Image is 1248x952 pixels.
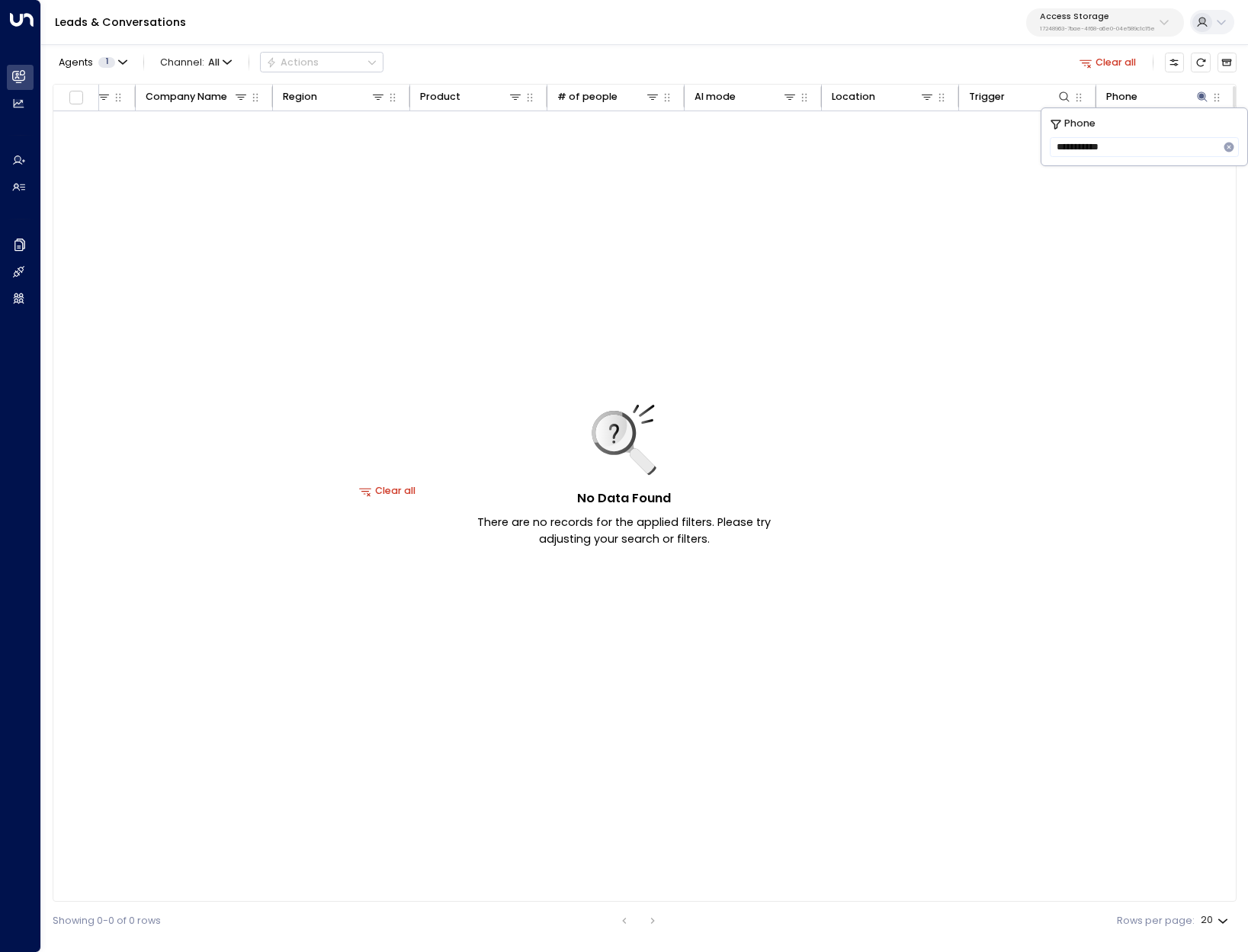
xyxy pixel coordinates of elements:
button: Channel:All [155,53,237,72]
div: Company Name [146,88,227,105]
button: Clear all [1074,53,1142,72]
span: 1 [98,57,115,68]
span: Refresh [1191,53,1210,72]
label: Rows per page: [1117,914,1195,928]
div: Trigger [969,88,1073,105]
span: All [208,57,220,68]
div: Phone [1106,88,1211,105]
div: # of people [557,88,618,105]
a: Leads & Conversations [55,14,186,30]
button: Actions [260,52,383,72]
div: AI mode [695,88,736,105]
button: Access Storage17248963-7bae-4f68-a6e0-04e589c1c15e [1026,8,1184,37]
div: Location [832,88,875,105]
span: Channel: [155,53,237,72]
p: 17248963-7bae-4f68-a6e0-04e589c1c15e [1040,26,1155,32]
div: Button group with a nested menu [260,52,383,72]
div: Phone [1106,88,1137,105]
p: There are no records for the applied filters. Please try adjusting your search or filters. [453,514,796,547]
p: Access Storage [1040,12,1155,21]
button: Customize [1165,53,1184,72]
div: Trigger [969,88,1005,105]
button: Clear all [353,482,421,501]
button: Agents1 [53,53,132,72]
div: # of people [557,88,661,105]
button: Archived Leads [1218,53,1237,72]
span: Agents [59,58,93,68]
div: Product [420,88,460,105]
span: Phone [1064,116,1096,131]
div: Actions [266,56,319,69]
div: 20 [1201,910,1231,931]
nav: pagination navigation [615,912,663,930]
div: AI mode [695,88,798,105]
div: Region [283,88,317,105]
div: Showing 0-0 of 0 rows [53,914,161,928]
h5: No Data Found [577,489,671,508]
div: Company Name [146,88,249,105]
div: Location [832,88,935,105]
div: Region [283,88,387,105]
div: Product [420,88,524,105]
span: Toggle select all [67,88,85,106]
